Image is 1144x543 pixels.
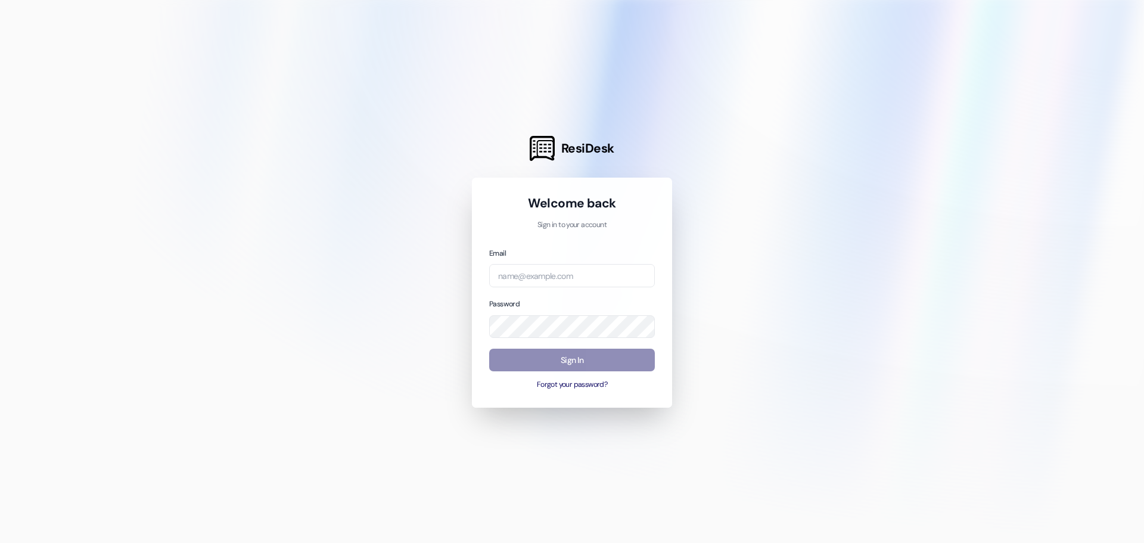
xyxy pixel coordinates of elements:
label: Email [489,249,506,258]
input: name@example.com [489,264,655,287]
label: Password [489,299,520,309]
img: ResiDesk Logo [530,136,555,161]
h1: Welcome back [489,195,655,212]
button: Sign In [489,349,655,372]
p: Sign in to your account [489,220,655,231]
button: Forgot your password? [489,380,655,390]
span: ResiDesk [561,140,614,157]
